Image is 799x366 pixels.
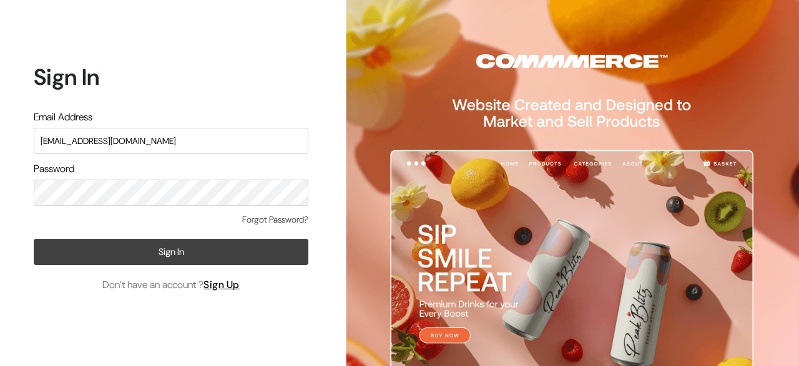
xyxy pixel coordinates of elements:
[34,110,92,125] label: Email Address
[242,213,308,226] a: Forgot Password?
[203,278,240,291] a: Sign Up
[34,64,308,90] h1: Sign In
[34,161,74,176] label: Password
[34,239,308,265] button: Sign In
[102,277,240,292] span: Don’t have an account ?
